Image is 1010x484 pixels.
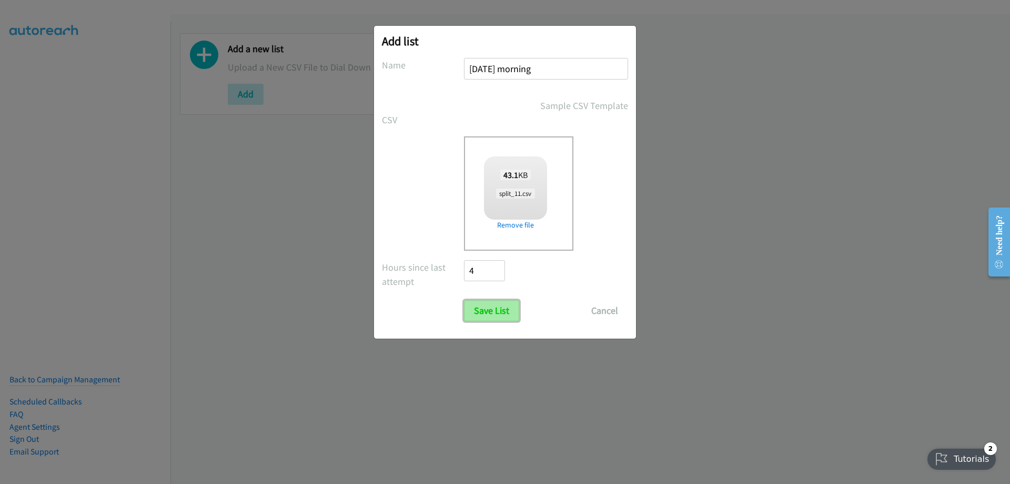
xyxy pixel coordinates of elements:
[382,260,464,289] label: Hours since last attempt
[503,170,518,180] strong: 43.1
[496,189,534,199] span: split_11.csv
[464,300,519,321] input: Save List
[382,58,464,72] label: Name
[979,200,1010,284] iframe: Resource Center
[581,300,628,321] button: Cancel
[382,34,628,48] h2: Add list
[500,170,531,180] span: KB
[921,438,1002,476] iframe: Checklist
[484,220,547,231] a: Remove file
[540,98,628,113] a: Sample CSV Template
[382,113,464,127] label: CSV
